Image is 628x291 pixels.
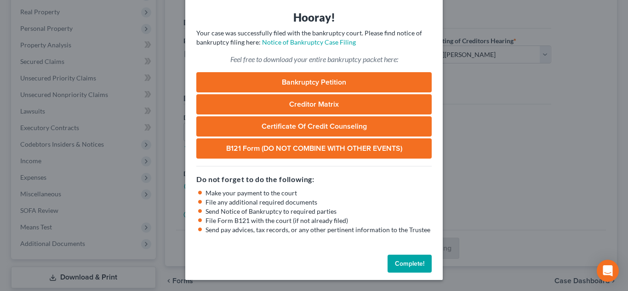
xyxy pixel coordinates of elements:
[206,198,432,207] li: File any additional required documents
[196,10,432,25] h3: Hooray!
[206,188,432,198] li: Make your payment to the court
[388,255,432,273] button: Complete!
[196,116,432,137] a: Certificate of Credit Counseling
[206,207,432,216] li: Send Notice of Bankruptcy to required parties
[206,225,432,234] li: Send pay advices, tax records, or any other pertinent information to the Trustee
[597,260,619,282] div: Open Intercom Messenger
[206,216,432,225] li: File Form B121 with the court (if not already filed)
[196,174,432,185] h5: Do not forget to do the following:
[196,29,422,46] span: Your case was successfully filed with the bankruptcy court. Please find notice of bankruptcy fili...
[196,54,432,65] p: Feel free to download your entire bankruptcy packet here:
[196,138,432,159] a: B121 Form (DO NOT COMBINE WITH OTHER EVENTS)
[262,38,356,46] a: Notice of Bankruptcy Case Filing
[196,94,432,114] a: Creditor Matrix
[196,72,432,92] a: Bankruptcy Petition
